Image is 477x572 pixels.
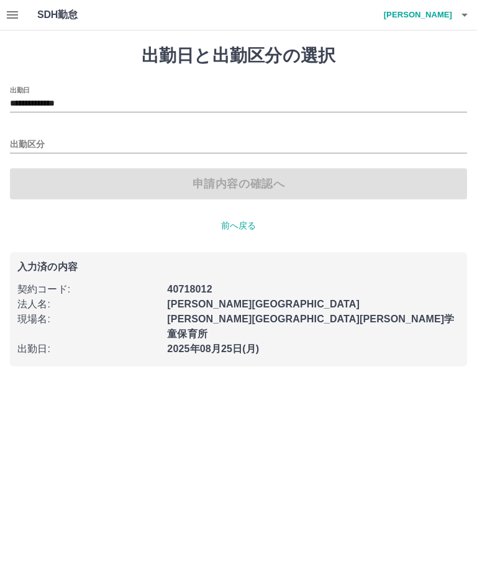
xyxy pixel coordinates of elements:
p: 出勤日 : [17,342,160,356]
p: 法人名 : [17,297,160,312]
b: [PERSON_NAME][GEOGRAPHIC_DATA][PERSON_NAME]学童保育所 [167,314,454,339]
h1: 出勤日と出勤区分の選択 [10,45,467,66]
p: 契約コード : [17,282,160,297]
p: 入力済の内容 [17,262,460,272]
p: 前へ戻る [10,219,467,232]
b: [PERSON_NAME][GEOGRAPHIC_DATA] [167,299,360,309]
p: 現場名 : [17,312,160,327]
b: 2025年08月25日(月) [167,343,259,354]
b: 40718012 [167,284,212,294]
label: 出勤日 [10,85,30,94]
